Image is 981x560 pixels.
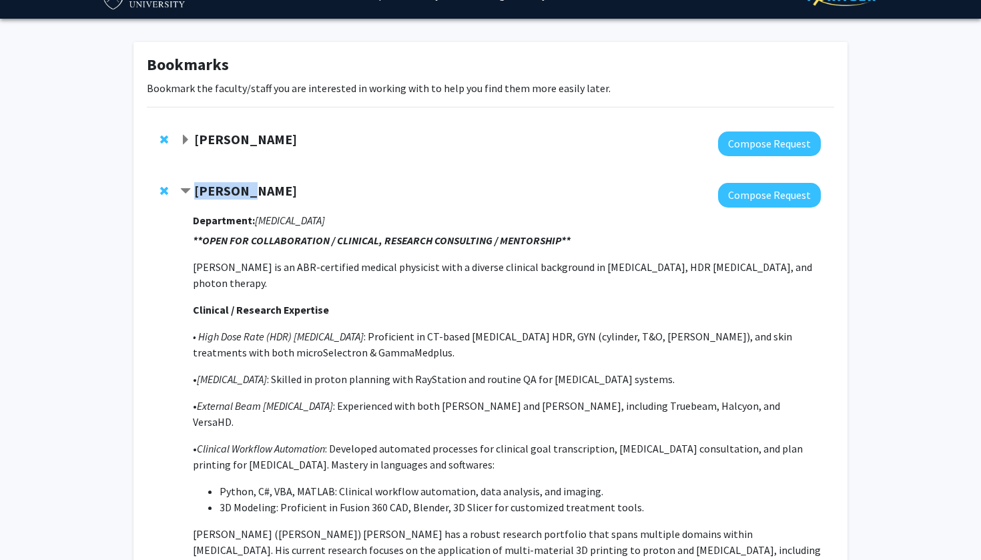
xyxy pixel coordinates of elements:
em: External Beam [MEDICAL_DATA] [197,399,333,412]
em: **OPEN FOR COLLABORATION / CLINICAL, RESEARCH CONSULTING / MENTORSHIP** [193,234,571,247]
span: Remove JIaying Lu from bookmarks [160,134,168,145]
strong: [PERSON_NAME] [194,131,297,148]
button: Compose Request to Suk Yoon [718,183,821,208]
em: Clinical Workflow Automation [197,442,325,455]
p: • : Experienced with both [PERSON_NAME] and [PERSON_NAME], including Truebeam, Halcyon, and VersaHD. [193,398,821,430]
iframe: Chat [10,500,57,550]
strong: C [193,303,200,316]
span: [PERSON_NAME] is an ABR-certified medical physicist with a diverse clinical background in [MEDICA... [193,260,812,290]
p: Bookmark the faculty/staff you are interested in working with to help you find them more easily l... [147,80,834,96]
li: Python, C#, VBA, MATLAB: Clinical workflow automation, data analysis, and imaging. [220,483,821,499]
em: • High Dose Rate (HDR) [MEDICAL_DATA] [193,330,364,343]
h1: Bookmarks [147,55,834,75]
strong: linical / Research Expertise [200,303,329,316]
strong: Department: [193,214,255,227]
p: • : Developed automated processes for clinical goal transcription, [MEDICAL_DATA] consultation, a... [193,441,821,473]
li: 3D Modeling: Proficient in Fusion 360 CAD, Blender, 3D Slicer for customized treatment tools. [220,499,821,515]
span: Remove Suk Yoon from bookmarks [160,186,168,196]
button: Compose Request to JIaying Lu [718,131,821,156]
span: Expand JIaying Lu Bookmark [180,135,191,146]
span: Contract Suk Yoon Bookmark [180,186,191,197]
p: : Proficient in CT-based [MEDICAL_DATA] HDR, GYN (cylinder, T&O, [PERSON_NAME]), and skin treatme... [193,328,821,360]
strong: [PERSON_NAME] [194,182,297,199]
i: [MEDICAL_DATA] [255,214,325,227]
p: • : Skilled in proton planning with RayStation and routine QA for [MEDICAL_DATA] systems. [193,371,821,387]
em: [MEDICAL_DATA] [197,372,267,386]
